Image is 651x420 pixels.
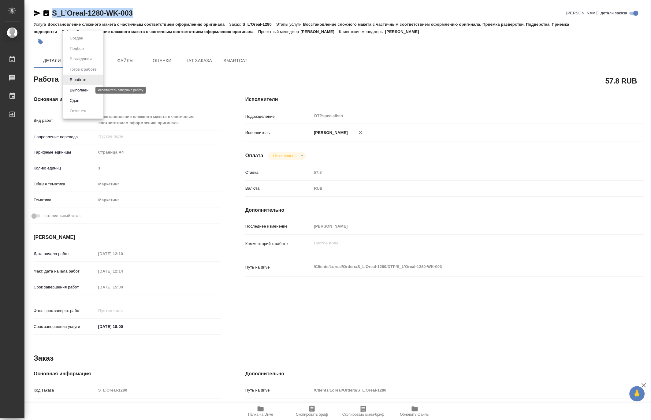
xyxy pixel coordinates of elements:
[68,108,88,114] button: Отменен
[68,97,81,104] button: Сдан
[68,45,86,52] button: Подбор
[68,66,99,73] button: Готов к работе
[68,56,94,62] button: В ожидании
[68,87,90,94] button: Выполнен
[68,76,88,83] button: В работе
[68,35,85,42] button: Создан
